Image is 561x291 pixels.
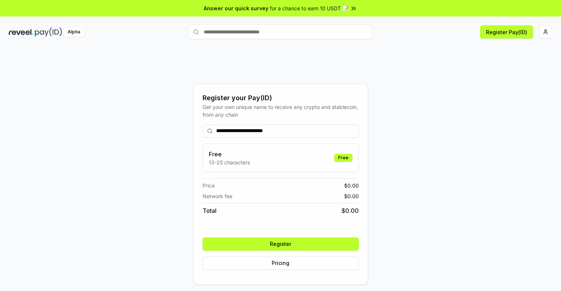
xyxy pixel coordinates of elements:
[204,4,268,12] span: Answer our quick survey
[209,159,250,166] p: 13-25 characters
[203,182,215,189] span: Price
[203,103,359,119] div: Get your own unique name to receive any crypto and stablecoin, from any chain
[270,4,349,12] span: for a chance to earn 10 USDT 📝
[203,93,359,103] div: Register your Pay(ID)
[203,192,232,200] span: Network fee
[203,206,217,215] span: Total
[344,192,359,200] span: $ 0.00
[203,257,359,270] button: Pricing
[64,28,84,37] div: Alpha
[334,154,353,162] div: Free
[9,28,33,37] img: reveel_dark
[209,150,250,159] h3: Free
[480,25,533,39] button: Register Pay(ID)
[344,182,359,189] span: $ 0.00
[203,237,359,251] button: Register
[342,206,359,215] span: $ 0.00
[35,28,62,37] img: pay_id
